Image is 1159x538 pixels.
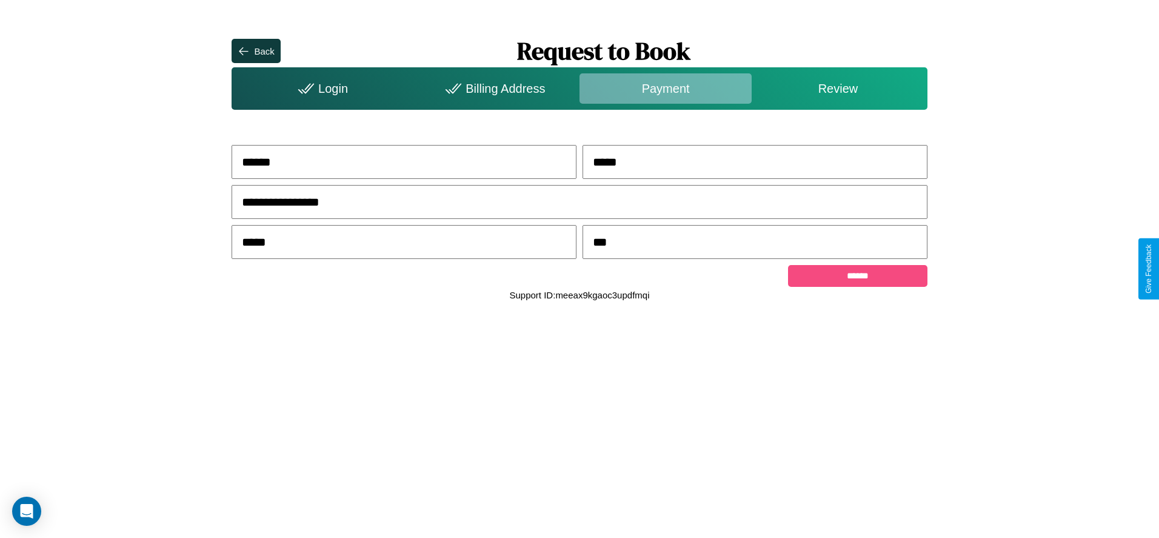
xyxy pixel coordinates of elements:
div: Payment [579,73,752,104]
div: Billing Address [407,73,579,104]
div: Review [752,73,924,104]
p: Support ID: meeax9kgaoc3updfmqi [510,287,650,303]
div: Give Feedback [1144,244,1153,294]
div: Login [235,73,407,104]
button: Back [232,39,280,63]
h1: Request to Book [281,35,927,67]
div: Open Intercom Messenger [12,497,41,526]
div: Back [254,46,274,56]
